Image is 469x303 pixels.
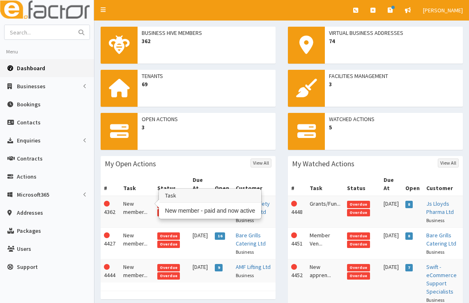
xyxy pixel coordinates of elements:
[101,228,120,259] td: 4427
[120,172,154,196] th: Task
[236,232,266,247] a: Bare Grills Catering Ltd
[291,264,297,270] i: This Action is overdue!
[236,263,271,271] a: AMF Lifting Ltd
[157,232,180,240] span: Overdue
[17,227,41,234] span: Packages
[142,123,271,131] span: 3
[142,80,271,88] span: 69
[426,249,444,255] small: Business
[236,249,254,255] small: Business
[142,115,271,123] span: Open Actions
[154,172,189,196] th: Status
[101,196,120,228] td: 4362
[17,137,41,144] span: Enquiries
[157,272,180,280] span: Overdue
[347,201,370,208] span: Overdue
[17,173,37,180] span: Actions
[423,7,463,14] span: [PERSON_NAME]
[426,200,454,216] a: Js Lloyds Pharma Ltd
[426,217,444,223] small: Business
[329,80,459,88] span: 3
[347,272,370,280] span: Overdue
[347,232,370,240] span: Overdue
[142,29,271,37] span: Business Hive Members
[189,259,212,283] td: [DATE]
[101,259,120,283] td: 4444
[212,172,232,196] th: Open
[5,25,74,39] input: Search...
[215,232,225,240] span: 16
[101,172,120,196] th: #
[438,158,459,168] a: View All
[120,196,154,228] td: New member...
[104,264,110,270] i: This Action is overdue!
[423,172,463,196] th: Customer
[306,228,344,259] td: Member Ven...
[347,209,370,216] span: Overdue
[120,228,154,259] td: New member...
[142,72,271,80] span: Tenants
[292,160,354,168] h3: My Watched Actions
[329,115,459,123] span: Watched Actions
[380,196,402,228] td: [DATE]
[236,217,254,223] small: Business
[159,189,261,202] h3: Task
[344,172,380,196] th: Status
[157,241,180,248] span: Overdue
[251,158,271,168] a: View All
[17,155,43,162] span: Contracts
[120,259,154,283] td: New member...
[105,160,156,168] h3: My Open Actions
[236,272,254,278] small: Business
[426,297,444,303] small: Business
[288,196,306,228] td: 4448
[291,201,297,207] i: This Action is overdue!
[17,83,46,90] span: Businesses
[426,263,457,295] a: Swift - eCommerce Support Specialists
[17,119,41,126] span: Contacts
[189,228,212,259] td: [DATE]
[288,228,306,259] td: 4451
[104,232,110,238] i: This Action is overdue!
[405,232,413,240] span: 8
[405,201,413,208] span: 8
[17,209,43,216] span: Addresses
[17,263,38,271] span: Support
[17,101,41,108] span: Bookings
[405,264,413,271] span: 7
[347,264,370,271] span: Overdue
[329,72,459,80] span: Facilities Management
[329,29,459,37] span: Virtual Business Addresses
[17,64,45,72] span: Dashboard
[426,232,456,247] a: Bare Grills Catering Ltd
[329,123,459,131] span: 5
[17,245,31,252] span: Users
[104,201,110,207] i: This Action is overdue!
[329,37,459,45] span: 74
[306,196,344,228] td: Grants/Fun...
[347,241,370,248] span: Overdue
[291,232,297,238] i: This Action is overdue!
[157,209,180,216] span: Overdue
[189,172,212,196] th: Due At
[380,228,402,259] td: [DATE]
[232,172,276,196] th: Customer
[306,172,344,196] th: Task
[402,172,423,196] th: Open
[17,191,49,198] span: Microsoft365
[288,172,306,196] th: #
[142,37,271,45] span: 362
[215,264,223,271] span: 9
[159,203,261,218] div: New member - paid and now active
[380,172,402,196] th: Due At
[157,264,180,271] span: Overdue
